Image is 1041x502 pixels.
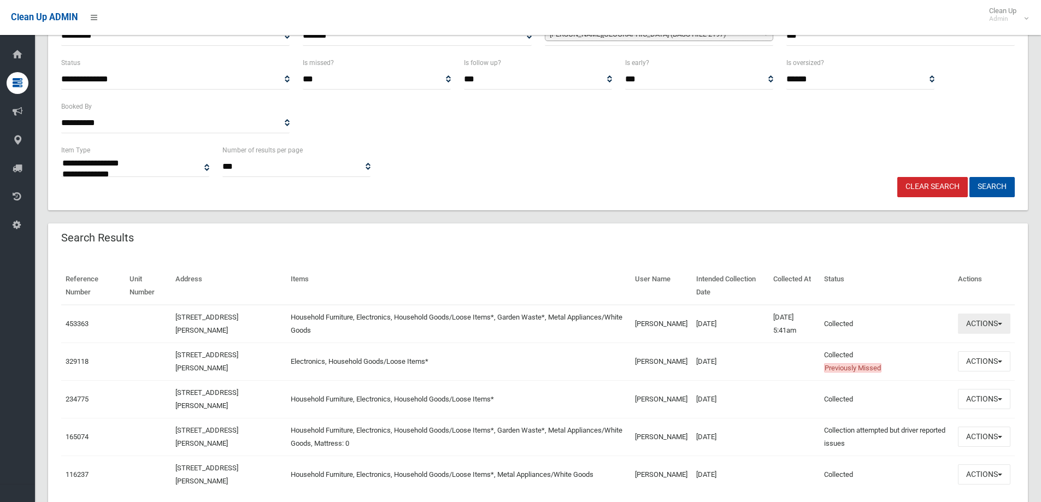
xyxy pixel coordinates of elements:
[897,177,968,197] a: Clear Search
[692,342,768,380] td: [DATE]
[286,305,631,343] td: Household Furniture, Electronics, Household Goods/Loose Items*, Garden Waste*, Metal Appliances/W...
[286,418,631,456] td: Household Furniture, Electronics, Household Goods/Loose Items*, Garden Waste*, Metal Appliances/W...
[769,267,820,305] th: Collected At
[969,177,1015,197] button: Search
[989,15,1016,23] small: Admin
[61,144,90,156] label: Item Type
[61,57,80,69] label: Status
[66,433,89,441] a: 165074
[631,305,692,343] td: [PERSON_NAME]
[175,351,238,372] a: [STREET_ADDRESS][PERSON_NAME]
[66,320,89,328] a: 453363
[820,305,954,343] td: Collected
[958,351,1010,371] button: Actions
[954,267,1015,305] th: Actions
[61,267,125,305] th: Reference Number
[631,456,692,493] td: [PERSON_NAME]
[820,456,954,493] td: Collected
[175,388,238,410] a: [STREET_ADDRESS][PERSON_NAME]
[820,380,954,418] td: Collected
[824,363,881,373] span: Previously Missed
[286,380,631,418] td: Household Furniture, Electronics, Household Goods/Loose Items*
[631,418,692,456] td: [PERSON_NAME]
[958,389,1010,409] button: Actions
[125,267,171,305] th: Unit Number
[958,464,1010,485] button: Actions
[303,57,334,69] label: Is missed?
[786,57,824,69] label: Is oversized?
[631,380,692,418] td: [PERSON_NAME]
[66,395,89,403] a: 234775
[692,456,768,493] td: [DATE]
[286,456,631,493] td: Household Furniture, Electronics, Household Goods/Loose Items*, Metal Appliances/White Goods
[692,418,768,456] td: [DATE]
[631,342,692,380] td: [PERSON_NAME]
[61,101,92,113] label: Booked By
[984,7,1027,23] span: Clean Up
[48,227,147,249] header: Search Results
[175,426,238,447] a: [STREET_ADDRESS][PERSON_NAME]
[222,144,303,156] label: Number of results per page
[820,267,954,305] th: Status
[175,464,238,485] a: [STREET_ADDRESS][PERSON_NAME]
[171,267,286,305] th: Address
[286,267,631,305] th: Items
[175,313,238,334] a: [STREET_ADDRESS][PERSON_NAME]
[625,57,649,69] label: Is early?
[820,342,954,380] td: Collected
[820,418,954,456] td: Collection attempted but driver reported issues
[692,267,768,305] th: Intended Collection Date
[286,342,631,380] td: Electronics, Household Goods/Loose Items*
[11,12,78,22] span: Clean Up ADMIN
[692,305,768,343] td: [DATE]
[958,427,1010,447] button: Actions
[958,314,1010,334] button: Actions
[66,357,89,365] a: 329118
[464,57,501,69] label: Is follow up?
[66,470,89,479] a: 116237
[631,267,692,305] th: User Name
[769,305,820,343] td: [DATE] 5:41am
[692,380,768,418] td: [DATE]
